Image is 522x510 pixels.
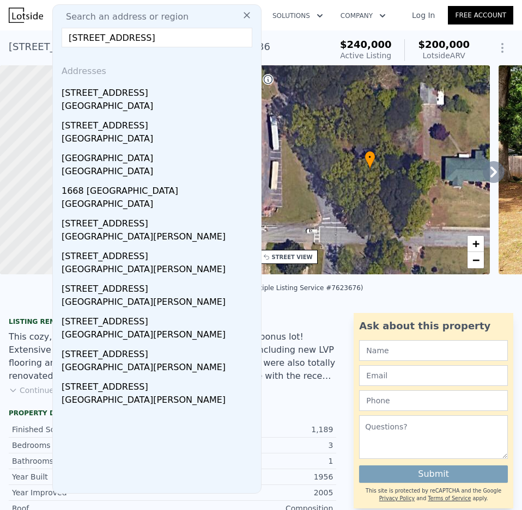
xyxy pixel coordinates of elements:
[340,39,392,50] span: $240,000
[62,213,257,230] div: [STREET_ADDRESS]
[57,10,189,23] span: Search an address or region
[491,37,513,59] button: Show Options
[468,236,484,252] a: Zoom in
[418,50,470,61] div: Lotside ARV
[62,115,257,132] div: [STREET_ADDRESS]
[9,330,336,383] div: This cozy, all brick, 3 BR / 1 BA ranch comes with a large bonus lot! Extensive renovations were ...
[9,385,86,396] button: Continue reading
[332,6,394,26] button: Company
[62,328,257,343] div: [GEOGRAPHIC_DATA][PERSON_NAME]
[359,487,508,503] div: This site is protected by reCAPTCHA and the Google and apply.
[62,28,252,47] input: Enter an address, city, region, neighborhood or zip code
[62,343,257,361] div: [STREET_ADDRESS]
[340,51,391,60] span: Active Listing
[359,365,508,386] input: Email
[62,230,257,245] div: [GEOGRAPHIC_DATA][PERSON_NAME]
[399,10,448,21] a: Log In
[62,376,257,394] div: [STREET_ADDRESS]
[62,100,257,115] div: [GEOGRAPHIC_DATA]
[62,296,257,311] div: [GEOGRAPHIC_DATA][PERSON_NAME]
[9,8,43,23] img: Lotside
[62,278,257,296] div: [STREET_ADDRESS]
[12,487,173,498] div: Year Improved
[359,340,508,361] input: Name
[9,409,336,417] div: Property details
[12,456,173,466] div: Bathrooms
[9,39,270,54] div: [STREET_ADDRESS] , [GEOGRAPHIC_DATA] , GA 30236
[359,465,508,483] button: Submit
[472,253,479,267] span: −
[428,495,471,501] a: Terms of Service
[359,390,508,411] input: Phone
[9,317,336,326] div: Listing remarks
[359,318,508,334] div: Ask about this property
[264,6,332,26] button: Solutions
[365,151,375,170] div: •
[12,424,173,435] div: Finished Sqft
[62,311,257,328] div: [STREET_ADDRESS]
[365,152,375,162] span: •
[62,148,257,165] div: [GEOGRAPHIC_DATA]
[448,6,513,24] a: Free Account
[272,253,313,261] div: STREET VIEW
[57,56,257,82] div: Addresses
[62,245,257,263] div: [STREET_ADDRESS]
[12,440,173,451] div: Bedrooms
[62,263,257,278] div: [GEOGRAPHIC_DATA][PERSON_NAME]
[12,471,173,482] div: Year Built
[379,495,415,501] a: Privacy Policy
[62,165,257,180] div: [GEOGRAPHIC_DATA]
[62,198,257,213] div: [GEOGRAPHIC_DATA]
[62,394,257,409] div: [GEOGRAPHIC_DATA][PERSON_NAME]
[418,39,470,50] span: $200,000
[62,82,257,100] div: [STREET_ADDRESS]
[472,237,479,250] span: +
[62,132,257,148] div: [GEOGRAPHIC_DATA]
[468,252,484,268] a: Zoom out
[62,361,257,376] div: [GEOGRAPHIC_DATA][PERSON_NAME]
[62,180,257,198] div: 1668 [GEOGRAPHIC_DATA]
